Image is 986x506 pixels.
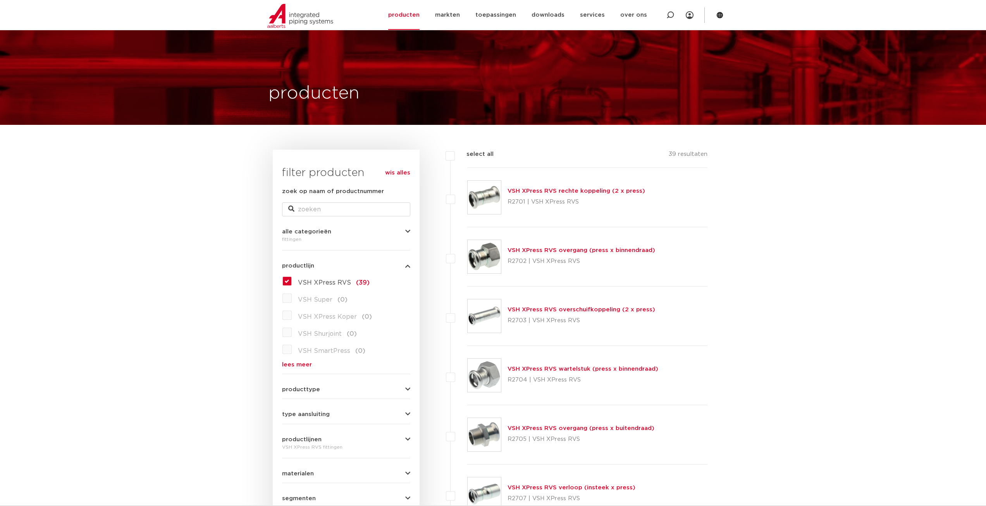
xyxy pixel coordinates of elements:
[282,437,322,442] span: productlijnen
[298,280,351,286] span: VSH XPress RVS
[508,255,655,268] p: R2702 | VSH XPress RVS
[468,418,501,451] img: Thumbnail for VSH XPress RVS overgang (press x buitendraad)
[282,471,410,477] button: materialen
[282,387,320,392] span: producttype
[468,240,501,273] img: Thumbnail for VSH XPress RVS overgang (press x binnendraad)
[298,331,342,337] span: VSH Shurjoint
[298,297,332,303] span: VSH Super
[468,299,501,333] img: Thumbnail for VSH XPress RVS overschuifkoppeling (2 x press)
[282,263,314,269] span: productlijn
[356,280,370,286] span: (39)
[355,348,365,354] span: (0)
[508,492,635,505] p: R2707 | VSH XPress RVS
[337,297,348,303] span: (0)
[282,362,410,368] a: lees meer
[298,348,350,354] span: VSH SmartPress
[282,496,316,501] span: segmenten
[669,150,707,162] p: 39 resultaten
[508,247,655,253] a: VSH XPress RVS overgang (press x binnendraad)
[282,235,410,244] div: fittingen
[282,411,410,417] button: type aansluiting
[282,263,410,269] button: productlijn
[347,331,357,337] span: (0)
[455,150,494,159] label: select all
[508,374,658,386] p: R2704 | VSH XPress RVS
[282,387,410,392] button: producttype
[298,314,357,320] span: VSH XPress Koper
[508,196,645,208] p: R2701 | VSH XPress RVS
[508,314,655,327] p: R2703 | VSH XPress RVS
[508,485,635,490] a: VSH XPress RVS verloop (insteek x press)
[385,168,410,178] a: wis alles
[282,229,331,235] span: alle categorieën
[508,425,654,431] a: VSH XPress RVS overgang (press x buitendraad)
[282,437,410,442] button: productlijnen
[508,307,655,313] a: VSH XPress RVS overschuifkoppeling (2 x press)
[282,229,410,235] button: alle categorieën
[508,188,645,194] a: VSH XPress RVS rechte koppeling (2 x press)
[268,81,360,106] h1: producten
[282,187,384,196] label: zoek op naam of productnummer
[282,411,330,417] span: type aansluiting
[282,442,410,452] div: VSH XPress RVS fittingen
[282,165,410,181] h3: filter producten
[282,202,410,216] input: zoeken
[508,366,658,372] a: VSH XPress RVS wartelstuk (press x binnendraad)
[362,314,372,320] span: (0)
[282,496,410,501] button: segmenten
[468,359,501,392] img: Thumbnail for VSH XPress RVS wartelstuk (press x binnendraad)
[282,471,314,477] span: materialen
[508,433,654,446] p: R2705 | VSH XPress RVS
[468,181,501,214] img: Thumbnail for VSH XPress RVS rechte koppeling (2 x press)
